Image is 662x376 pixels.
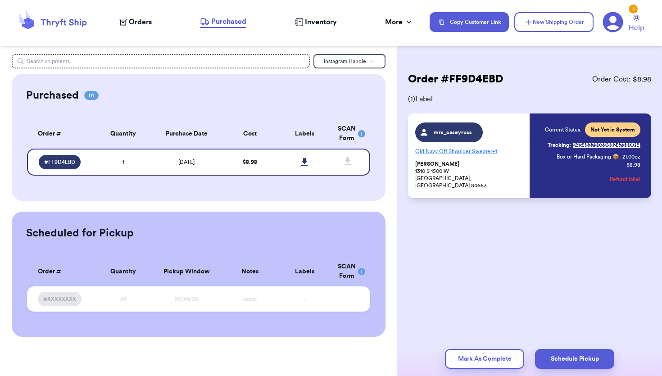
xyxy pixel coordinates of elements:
[610,169,640,189] button: Refund label
[243,159,257,165] span: $ 8.98
[84,91,99,100] span: 01
[44,159,75,166] span: # FF9D4EBD
[629,15,644,33] a: Help
[295,17,337,27] a: Inventory
[590,126,635,133] span: Not Yet in System
[514,12,594,32] button: New Shipping Order
[277,119,332,149] th: Labels
[430,12,509,32] button: Copy Customer Link
[629,5,638,14] div: 3
[120,296,127,302] span: XX
[26,226,134,240] h2: Scheduled for Pickup
[629,23,644,33] span: Help
[338,124,359,143] div: SCAN Form
[175,296,198,302] span: XX/XX/XX
[129,17,152,27] span: Orders
[592,74,651,85] span: Order Cost: $ 8.98
[535,349,614,369] button: Schedule Pickup
[408,72,503,86] h2: Order # FF9D4EBD
[603,12,623,32] a: 3
[178,159,195,165] span: [DATE]
[619,153,621,160] span: :
[415,160,524,189] p: 1310 S 1500 W [GEOGRAPHIC_DATA], [GEOGRAPHIC_DATA] 84663
[557,154,619,159] span: Box or Hard Packaging 📦
[626,161,640,168] p: $ 8.98
[243,296,257,302] span: xxxxx
[27,257,95,286] th: Order #
[548,141,571,149] span: Tracking:
[385,17,413,27] div: More
[445,349,524,369] button: Mark As Complete
[313,54,385,68] button: Instagram Handle
[200,16,246,28] a: Purchased
[415,144,524,159] p: Old Navy Off Shoulder Sweater
[415,161,459,168] span: [PERSON_NAME]
[122,159,124,165] span: 1
[492,149,497,154] span: + 1
[96,119,151,149] th: Quantity
[96,257,151,286] th: Quantity
[622,153,640,160] span: 21.00 oz
[222,257,277,286] th: Notes
[150,257,222,286] th: Pickup Window
[150,119,222,149] th: Purchase Date
[305,17,337,27] span: Inventory
[43,295,76,303] span: #XXXXXXXX
[211,16,246,27] span: Purchased
[348,296,349,302] span: -
[27,119,95,149] th: Order #
[545,126,581,133] span: Current Status:
[26,88,79,103] h2: Purchased
[324,59,366,64] span: Instagram Handle
[277,257,332,286] th: Labels
[304,296,306,302] span: -
[338,262,359,281] div: SCAN Form
[432,129,475,136] span: mrs_caseyruss
[12,54,309,68] input: Search shipments...
[222,119,277,149] th: Cost
[408,94,651,104] span: ( 1 ) Label
[119,17,152,27] a: Orders
[548,138,640,152] a: Tracking:9434637903968247380014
